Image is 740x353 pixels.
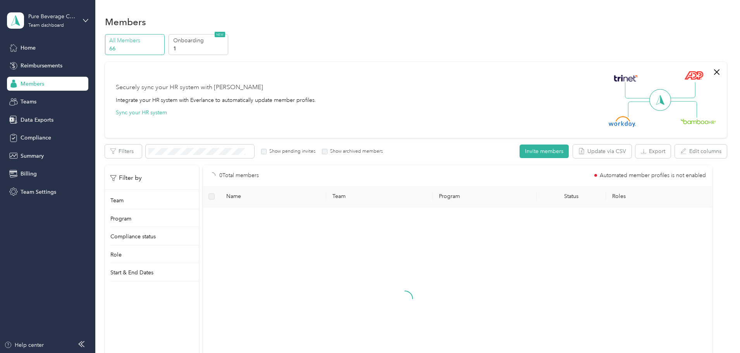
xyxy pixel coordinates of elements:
h1: Members [105,18,146,26]
div: Securely sync your HR system with [PERSON_NAME] [116,83,263,92]
button: Update via CSV [573,145,632,158]
img: ADP [684,71,703,80]
span: Name [226,193,320,200]
img: Line Left Up [625,82,652,99]
img: Line Right Up [668,82,695,98]
p: All Members [109,36,162,45]
div: Team dashboard [28,23,64,28]
p: Start & End Dates [110,269,153,277]
label: Show archived members [327,148,383,155]
span: Compliance [21,134,51,142]
p: Role [110,251,122,259]
span: Billing [21,170,37,178]
button: Help center [4,341,44,349]
p: Filter by [110,173,142,183]
button: Sync your HR system [116,108,167,117]
img: Line Left Down [628,101,655,117]
th: Status [537,186,606,207]
p: Team [110,196,124,205]
span: Summary [21,152,44,160]
p: 66 [109,45,162,53]
th: Team [326,186,433,207]
th: Name [220,186,327,207]
p: Onboarding [173,36,226,45]
span: Members [21,80,44,88]
p: 0 Total members [219,171,259,180]
p: Compliance status [110,232,156,241]
button: Filters [105,145,142,158]
span: NEW [215,32,225,37]
img: Trinet [612,73,639,84]
span: Team Settings [21,188,56,196]
img: BambooHR [680,119,716,124]
label: Show pending invites [267,148,315,155]
span: Automated member profiles is not enabled [600,173,706,178]
p: 1 [173,45,226,53]
span: Data Exports [21,116,53,124]
span: Teams [21,98,36,106]
button: Invite members [520,145,569,158]
th: Roles [606,186,712,207]
button: Edit columns [675,145,727,158]
img: Line Right Down [670,101,697,118]
span: Home [21,44,36,52]
p: Program [110,215,131,223]
img: Workday [609,116,636,127]
div: Integrate your HR system with Everlance to automatically update member profiles. [116,96,316,104]
span: Reimbursements [21,62,62,70]
th: Program [433,186,537,207]
button: Export [635,145,671,158]
iframe: Everlance-gr Chat Button Frame [697,310,740,353]
div: Pure Beverage Company [28,12,77,21]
